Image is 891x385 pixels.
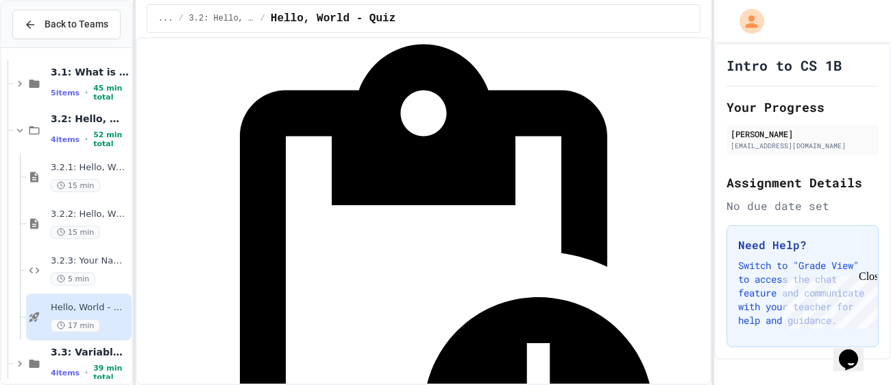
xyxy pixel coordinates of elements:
div: Chat with us now!Close [5,5,95,87]
span: 39 min total [93,364,129,382]
span: 3.3: Variables and Data Types [51,346,129,358]
span: 4 items [51,369,80,377]
h1: Intro to CS 1B [727,56,842,75]
span: 17 min [51,319,100,332]
button: Back to Teams [12,10,121,39]
span: / [178,13,183,24]
iframe: chat widget [777,270,877,329]
span: • [85,134,88,145]
span: 3.2: Hello, World! [189,13,255,24]
iframe: chat widget [833,330,877,371]
span: 3.2.3: Your Name and Favorite Movie [51,255,129,267]
span: 3.2.1: Hello, World! [51,162,129,174]
span: / [260,13,265,24]
div: No due date set [727,198,879,214]
span: Back to Teams [45,17,108,32]
h2: Assignment Details [727,173,879,192]
span: 3.2.2: Hello, World! - Review [51,209,129,220]
span: 5 items [51,89,80,97]
span: 15 min [51,179,100,192]
span: Hello, World - Quiz [271,10,395,27]
span: 3.2: Hello, World! [51,113,129,125]
span: 45 min total [93,84,129,102]
span: 15 min [51,226,100,239]
span: 4 items [51,135,80,144]
div: [EMAIL_ADDRESS][DOMAIN_NAME] [731,141,875,151]
span: 5 min [51,272,95,285]
span: 52 min total [93,130,129,148]
span: • [85,367,88,378]
span: Hello, World - Quiz [51,302,129,314]
div: My Account [725,5,768,37]
span: ... [158,13,173,24]
h2: Your Progress [727,97,879,117]
span: 3.1: What is Code? [51,66,129,78]
p: Switch to "Grade View" to access the chat feature and communicate with your teacher for help and ... [738,259,867,327]
h3: Need Help? [738,237,867,253]
span: • [85,87,88,98]
div: [PERSON_NAME] [731,128,875,140]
